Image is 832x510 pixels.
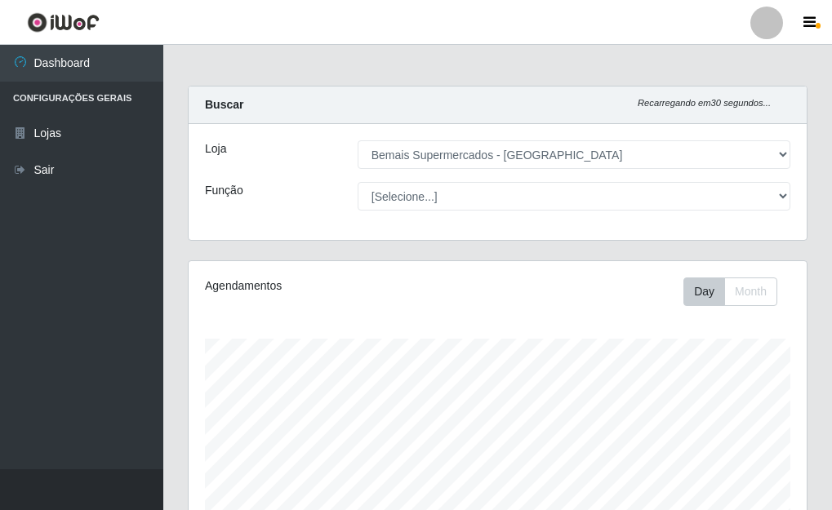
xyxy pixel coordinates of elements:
div: Toolbar with button groups [683,277,790,306]
img: CoreUI Logo [27,12,100,33]
strong: Buscar [205,98,243,111]
label: Função [205,182,243,199]
button: Month [724,277,777,306]
button: Day [683,277,725,306]
div: Agendamentos [205,277,434,295]
label: Loja [205,140,226,157]
i: Recarregando em 30 segundos... [638,98,771,108]
div: First group [683,277,777,306]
